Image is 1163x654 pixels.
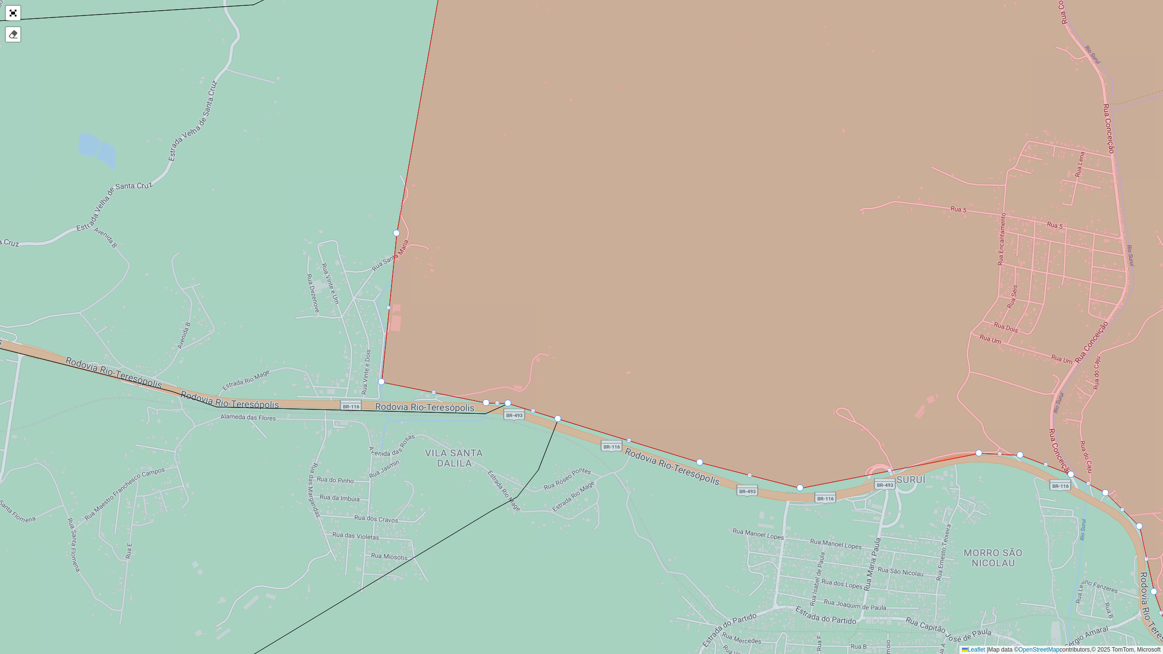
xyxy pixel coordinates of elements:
span: | [987,646,988,653]
a: Abrir mapa em tela cheia [6,6,20,20]
div: Remover camada(s) [6,27,20,42]
a: Leaflet [962,646,985,653]
div: Map data © contributors,© 2025 TomTom, Microsoft [959,646,1163,654]
a: OpenStreetMap [1019,646,1060,653]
